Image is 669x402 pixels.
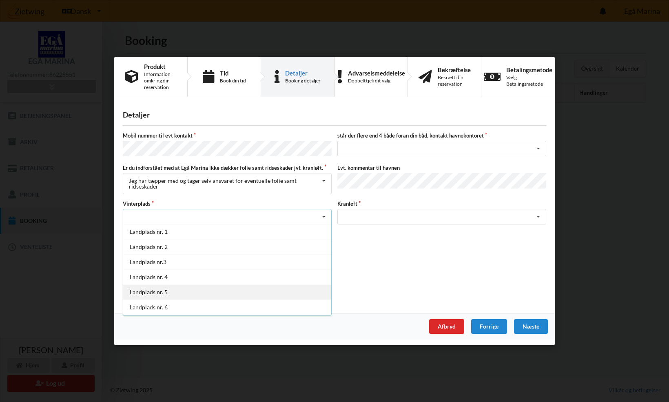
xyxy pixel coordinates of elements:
[123,239,331,254] div: Landplads nr. 2
[123,132,332,139] label: Mobil nummer til evt kontakt
[514,319,548,334] div: Næste
[123,224,331,239] div: Landplads nr. 1
[506,74,552,87] div: Vælg Betalingsmetode
[123,110,546,120] div: Detaljer
[123,164,332,171] label: Er du indforstået med at Egå Marina ikke dækker folie samt ridseskader jvf. kranløft.
[285,70,321,76] div: Detaljer
[123,254,331,269] div: Landplads nr.3
[123,200,332,207] label: Vinterplads
[144,63,177,70] div: Produkt
[438,74,471,87] div: Bekræft din reservation
[123,284,331,300] div: Landplads nr. 5
[220,70,246,76] div: Tid
[337,200,546,207] label: Kranløft
[337,164,546,171] label: Evt. kommentar til havnen
[348,70,405,76] div: Advarselsmeddelelse
[506,67,552,73] div: Betalingsmetode
[144,71,177,91] div: Information omkring din reservation
[348,78,405,84] div: Dobbelttjek dit valg
[123,300,331,315] div: Landplads nr. 6
[471,319,507,334] div: Forrige
[129,178,319,189] div: Jeg har tæpper med og tager selv ansvaret for eventuelle folie samt ridseskader
[220,78,246,84] div: Book din tid
[337,132,546,139] label: står der flere end 4 både foran din båd, kontakt havnekontoret
[285,78,321,84] div: Booking detaljer
[123,269,331,284] div: Landplads nr. 4
[429,319,464,334] div: Afbryd
[123,315,331,330] div: Landplads nr. 7
[438,67,471,73] div: Bekræftelse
